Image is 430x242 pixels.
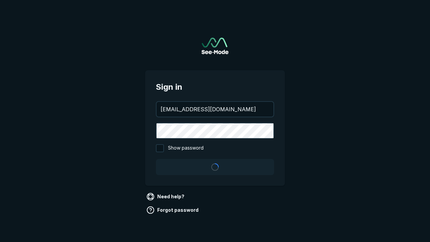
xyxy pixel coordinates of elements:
input: your@email.com [157,102,273,117]
a: Go to sign in [202,38,228,54]
span: Sign in [156,81,274,93]
a: Need help? [145,191,187,202]
span: Show password [168,144,204,152]
img: See-Mode Logo [202,38,228,54]
a: Forgot password [145,205,201,215]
